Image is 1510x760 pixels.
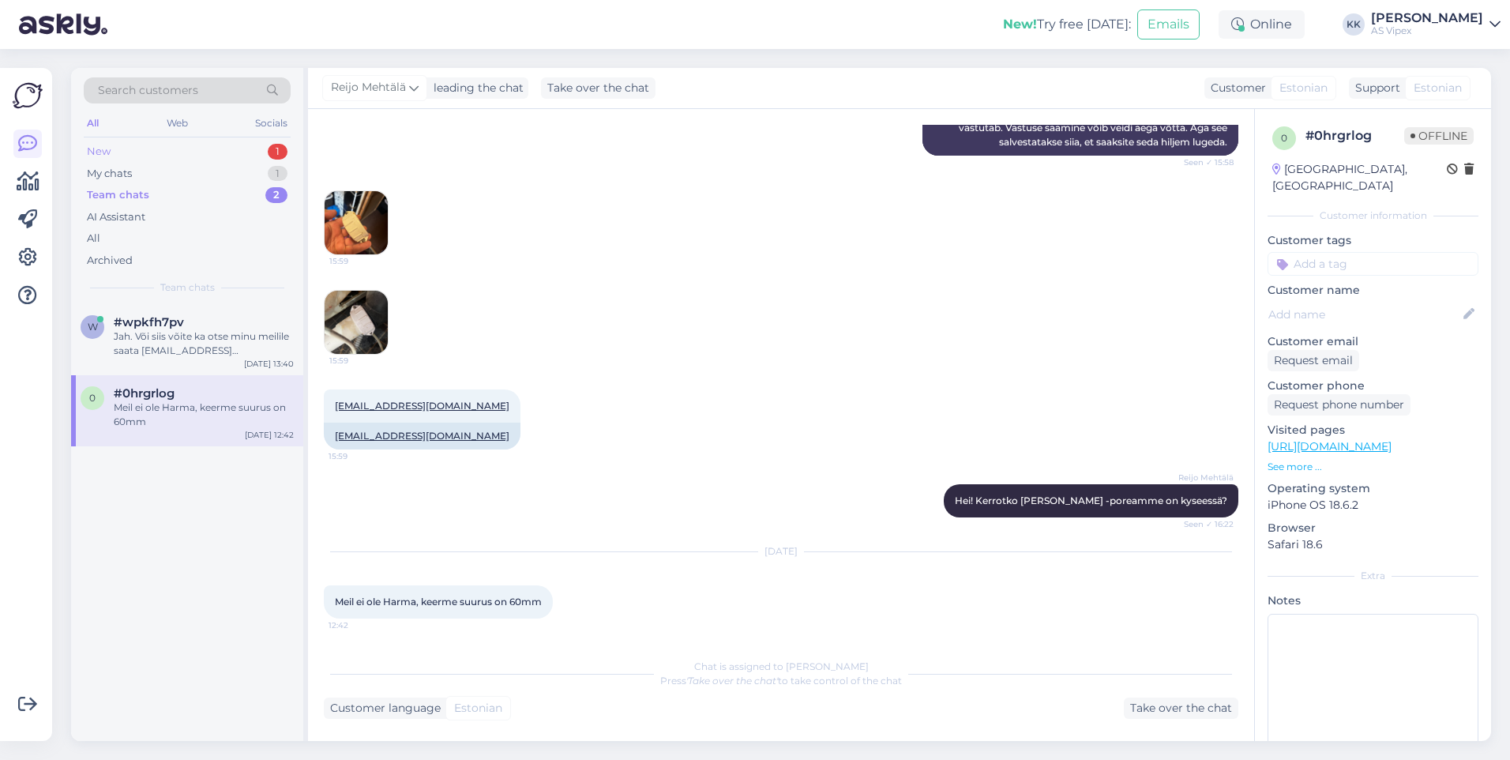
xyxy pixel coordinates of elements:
[1268,209,1478,223] div: Customer information
[244,358,294,370] div: [DATE] 13:40
[325,291,388,354] img: Attachment
[427,80,524,96] div: leading the chat
[84,113,102,134] div: All
[329,619,388,631] span: 12:42
[1268,497,1478,514] p: iPhone OS 18.6.2
[324,544,1238,559] div: [DATE]
[87,231,100,246] div: All
[87,166,132,182] div: My chats
[252,113,291,134] div: Socials
[268,166,287,182] div: 1
[454,700,502,717] span: Estonian
[335,400,509,412] a: [EMAIL_ADDRESS][DOMAIN_NAME]
[1268,439,1392,453] a: [URL][DOMAIN_NAME]
[1204,80,1266,96] div: Customer
[1268,333,1478,350] p: Customer email
[1371,12,1483,24] div: [PERSON_NAME]
[329,450,388,462] span: 15:59
[329,355,389,367] span: 15:59
[1414,80,1462,96] span: Estonian
[1371,24,1483,37] div: AS Vipex
[922,100,1238,156] div: Suunan selle küsimuse kolleegile, kes selle teema eest vastutab. Vastuse saamine võib veidi aega ...
[1279,80,1328,96] span: Estonian
[1268,593,1478,609] p: Notes
[1174,156,1234,168] span: Seen ✓ 15:58
[335,430,509,442] a: [EMAIL_ADDRESS][DOMAIN_NAME]
[1268,232,1478,249] p: Customer tags
[1268,460,1478,474] p: See more ...
[1003,15,1131,34] div: Try free [DATE]:
[329,255,389,267] span: 15:59
[1174,518,1234,530] span: Seen ✓ 16:22
[955,495,1227,506] span: Hei! Kerrotko [PERSON_NAME] -poreamme on kyseessä?
[1343,13,1365,36] div: KK
[1219,10,1305,39] div: Online
[325,191,388,254] img: Attachment
[1268,422,1478,438] p: Visited pages
[1268,480,1478,497] p: Operating system
[1268,306,1460,323] input: Add name
[686,675,778,687] i: 'Take over the chat'
[331,79,406,96] span: Reijo Mehtälä
[114,315,184,329] span: #wpkfh7pv
[335,596,542,608] span: Meil ei ole Harma, keerme suurus on 60mm
[87,144,111,160] div: New
[324,700,441,717] div: Customer language
[1268,569,1478,583] div: Extra
[87,187,149,203] div: Team chats
[694,660,869,672] span: Chat is assigned to [PERSON_NAME]
[1272,161,1447,194] div: [GEOGRAPHIC_DATA], [GEOGRAPHIC_DATA]
[660,675,902,687] span: Press to take control of the chat
[114,329,294,358] div: Jah. Või siis võite ka otse minu meilile saata [EMAIL_ADDRESS][DOMAIN_NAME]
[541,77,655,99] div: Take over the chat
[89,392,96,404] span: 0
[1137,9,1200,40] button: Emails
[114,386,175,401] span: #0hrgrlog
[245,429,294,441] div: [DATE] 12:42
[1268,252,1478,276] input: Add a tag
[1003,17,1037,32] b: New!
[1268,282,1478,299] p: Customer name
[88,321,98,333] span: w
[268,144,287,160] div: 1
[1174,472,1234,483] span: Reijo Mehtälä
[1281,132,1287,144] span: 0
[1268,378,1478,394] p: Customer phone
[1268,536,1478,553] p: Safari 18.6
[114,401,294,429] div: Meil ei ole Harma, keerme suurus on 60mm
[1268,520,1478,536] p: Browser
[13,81,43,111] img: Askly Logo
[160,280,215,295] span: Team chats
[163,113,191,134] div: Web
[87,209,145,225] div: AI Assistant
[1371,12,1501,37] a: [PERSON_NAME]AS Vipex
[1268,394,1410,416] div: Request phone number
[1349,80,1400,96] div: Support
[265,187,287,203] div: 2
[1404,127,1474,145] span: Offline
[1268,350,1359,371] div: Request email
[1124,698,1238,719] div: Take over the chat
[87,253,133,269] div: Archived
[1305,126,1404,145] div: # 0hrgrlog
[98,82,198,99] span: Search customers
